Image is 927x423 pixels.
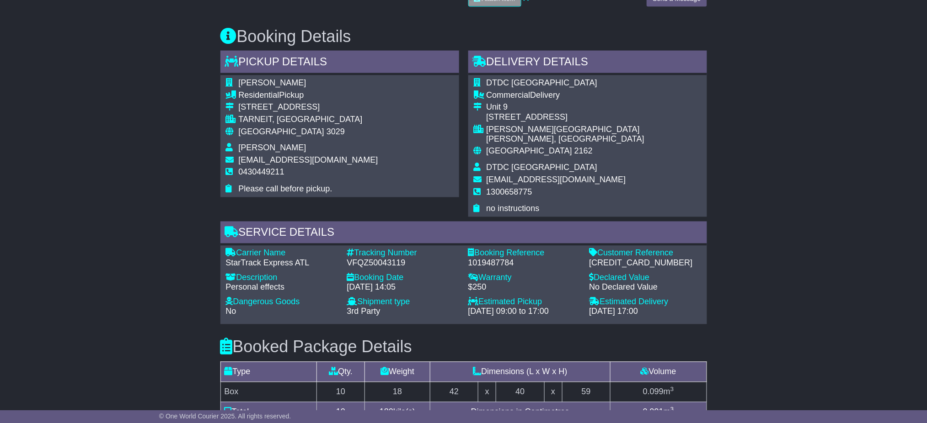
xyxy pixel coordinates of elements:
sup: 3 [670,406,674,413]
td: Weight [365,362,430,382]
div: Declared Value [589,273,702,283]
div: [PERSON_NAME][GEOGRAPHIC_DATA][PERSON_NAME], [GEOGRAPHIC_DATA] [487,125,702,144]
div: Booking Reference [468,249,580,259]
h3: Booking Details [220,27,707,46]
span: 180 [380,407,393,417]
span: 0.099 [643,387,664,397]
span: No [226,307,236,316]
div: [CREDIT_CARD_NUMBER] [589,259,702,269]
td: 40 [496,382,544,402]
div: TARNEIT, [GEOGRAPHIC_DATA] [239,115,378,125]
td: 18 [365,382,430,402]
td: Qty. [316,362,364,382]
span: Commercial [487,90,530,100]
td: Type [220,362,316,382]
span: 1300658775 [487,188,532,197]
div: Dangerous Goods [226,297,338,307]
div: VFQZ50043119 [347,259,459,269]
div: Booking Date [347,273,459,283]
div: Tracking Number [347,249,459,259]
td: Dimensions (L x W x H) [430,362,611,382]
span: Residential [239,90,279,100]
span: 0.991 [643,407,664,417]
span: Please call before pickup. [239,185,332,194]
span: [GEOGRAPHIC_DATA] [487,147,572,156]
td: m [610,382,707,402]
div: Delivery [487,90,702,100]
div: No Declared Value [589,283,702,293]
div: Warranty [468,273,580,283]
td: Volume [610,362,707,382]
div: [DATE] 17:00 [589,307,702,317]
td: Total [220,402,316,422]
span: [EMAIL_ADDRESS][DOMAIN_NAME] [239,156,378,165]
h3: Booked Package Details [220,338,707,356]
div: Pickup [239,90,378,100]
div: Estimated Delivery [589,297,702,307]
div: Shipment type [347,297,459,307]
span: [PERSON_NAME] [239,78,306,87]
td: kilo(s) [365,402,430,422]
div: Customer Reference [589,249,702,259]
span: [PERSON_NAME] [239,143,306,153]
span: DTDC [GEOGRAPHIC_DATA] [487,78,597,87]
td: m [610,402,707,422]
div: Carrier Name [226,249,338,259]
div: Estimated Pickup [468,297,580,307]
span: 2162 [574,147,593,156]
div: Description [226,273,338,283]
td: 42 [430,382,478,402]
span: [GEOGRAPHIC_DATA] [239,127,324,136]
div: $250 [468,283,580,293]
div: Personal effects [226,283,338,293]
td: 59 [562,382,610,402]
div: [STREET_ADDRESS] [487,112,702,122]
div: 1019487784 [468,259,580,269]
div: Delivery Details [468,51,707,75]
td: x [478,382,496,402]
div: StarTrack Express ATL [226,259,338,269]
td: Box [220,382,316,402]
span: no instructions [487,204,540,213]
div: Unit 9 [487,102,702,112]
div: [DATE] 14:05 [347,283,459,293]
span: 3029 [327,127,345,136]
div: Pickup Details [220,51,459,75]
td: x [544,382,562,402]
sup: 3 [670,386,674,393]
span: 3rd Party [347,307,380,316]
span: DTDC [GEOGRAPHIC_DATA] [487,163,597,172]
div: [STREET_ADDRESS] [239,102,378,112]
td: 10 [316,382,364,402]
div: [DATE] 09:00 to 17:00 [468,307,580,317]
span: 0430449211 [239,168,284,177]
td: Dimensions in Centimetres [430,402,611,422]
span: [EMAIL_ADDRESS][DOMAIN_NAME] [487,175,626,185]
div: Service Details [220,222,707,246]
td: 10 [316,402,364,422]
span: © One World Courier 2025. All rights reserved. [159,412,291,420]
